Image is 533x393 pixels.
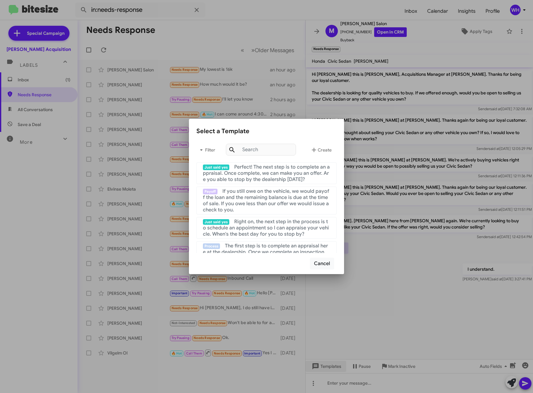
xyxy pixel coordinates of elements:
[203,189,217,194] span: Payoff
[196,126,337,136] div: Select a Template
[310,258,334,269] button: Cancel
[310,144,332,156] span: Create
[203,164,330,183] span: Perfect! The next step is to complete an appraisal. Once complete, we can make you an offer. Are ...
[196,144,216,156] span: Filter
[203,165,229,170] span: Just said yes
[305,142,337,157] button: Create
[203,188,329,213] span: If you still owe on the vehicle, we would payoff the loan and the remaining balance is due at the...
[203,219,229,225] span: Just said yes
[226,144,296,156] input: Search
[203,219,329,237] span: Right on, the next step in the process is to schedule an appointment so I can appraise your vehic...
[203,243,220,249] span: Process
[196,142,216,157] button: Filter
[203,243,329,268] span: The first step is to complete an appraisal here at the dealership. Once we complete an inspection...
